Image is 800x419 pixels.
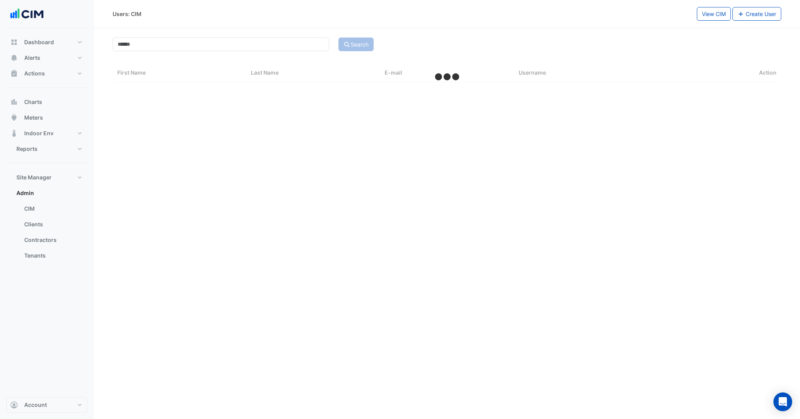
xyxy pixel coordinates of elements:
span: Site Manager [16,174,52,181]
span: E-mail [385,69,402,76]
img: Company Logo [9,6,45,22]
button: Actions [6,66,88,81]
span: Username [519,69,546,76]
span: Create User [746,11,776,17]
span: Actions [24,70,45,77]
a: Clients [18,217,88,232]
button: View CIM [697,7,731,21]
button: Charts [6,94,88,110]
span: Indoor Env [24,129,54,137]
span: Dashboard [24,38,54,46]
button: Indoor Env [6,125,88,141]
a: CIM [18,201,88,217]
span: Meters [24,114,43,122]
app-icon: Indoor Env [10,129,18,137]
span: Reports [16,145,38,153]
div: Admin [6,201,88,267]
button: Admin [6,185,88,201]
app-icon: Dashboard [10,38,18,46]
a: Tenants [18,248,88,263]
app-icon: Alerts [10,54,18,62]
span: Charts [24,98,42,106]
button: Account [6,397,88,413]
button: Dashboard [6,34,88,50]
button: Create User [732,7,782,21]
button: Meters [6,110,88,125]
app-icon: Actions [10,70,18,77]
span: Last Name [251,69,279,76]
div: Open Intercom Messenger [773,392,792,411]
app-icon: Charts [10,98,18,106]
span: Account [24,401,47,409]
span: First Name [117,69,146,76]
button: Site Manager [6,170,88,185]
button: Alerts [6,50,88,66]
span: Action [759,68,777,77]
span: View CIM [702,11,726,17]
app-icon: Meters [10,114,18,122]
span: Alerts [24,54,40,62]
a: Contractors [18,232,88,248]
button: Reports [6,141,88,157]
div: Users: CIM [113,10,141,18]
span: Admin [16,189,34,197]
